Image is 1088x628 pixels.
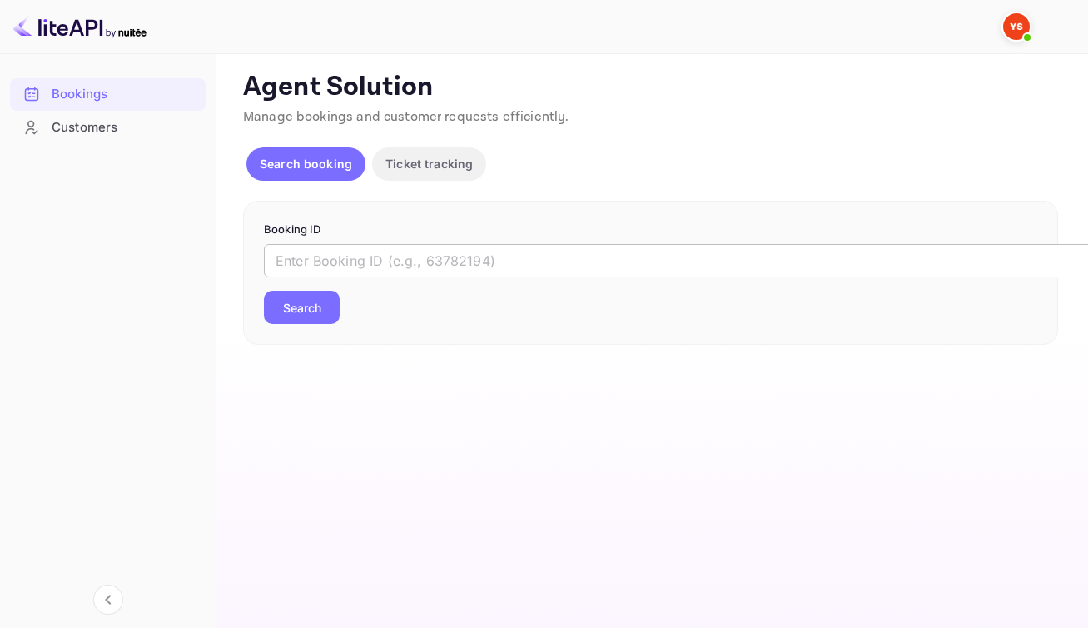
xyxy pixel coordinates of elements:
[264,291,340,324] button: Search
[52,85,197,104] div: Bookings
[10,78,206,111] div: Bookings
[10,112,206,144] div: Customers
[385,155,473,172] p: Ticket tracking
[1003,13,1030,40] img: Yandex Support
[264,222,1037,238] p: Booking ID
[52,118,197,137] div: Customers
[10,112,206,142] a: Customers
[243,108,569,126] span: Manage bookings and customer requests efficiently.
[260,155,352,172] p: Search booking
[10,78,206,109] a: Bookings
[93,585,123,615] button: Collapse navigation
[243,71,1058,104] p: Agent Solution
[13,13,147,40] img: LiteAPI logo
